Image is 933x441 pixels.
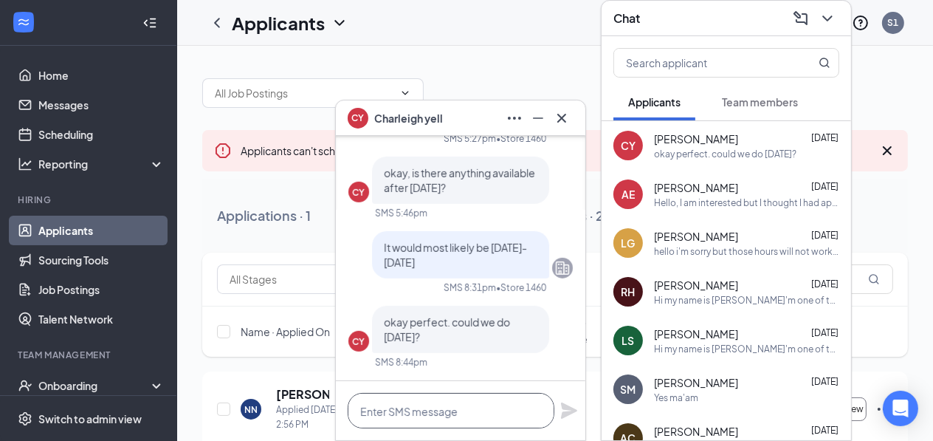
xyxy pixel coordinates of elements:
[276,403,347,432] div: Applied [DATE] 2:56 PM
[496,132,546,145] span: • Store 1460
[230,271,364,287] input: All Stages
[496,281,546,294] span: • Store 1460
[654,229,738,244] span: [PERSON_NAME]
[811,376,839,387] span: [DATE]
[816,7,839,30] button: ChevronDown
[526,106,550,130] button: Minimize
[38,216,165,245] a: Applicants
[38,61,165,90] a: Home
[614,49,789,77] input: Search applicant
[215,85,393,101] input: All Job Postings
[375,356,427,369] div: SMS 8:44pm
[654,180,738,195] span: [PERSON_NAME]
[38,378,152,393] div: Onboarding
[852,14,870,32] svg: QuestionInfo
[214,142,232,160] svg: Error
[811,181,839,192] span: [DATE]
[18,378,32,393] svg: UserCheck
[654,343,839,355] div: Hi my name is [PERSON_NAME]'m one of the mangers here at Ihop loop 250 I have a swing shift posit...
[38,157,165,171] div: Reporting
[18,194,162,206] div: Hiring
[399,87,411,99] svg: ChevronDown
[622,333,635,348] div: LS
[811,230,839,241] span: [DATE]
[276,386,329,403] h5: [PERSON_NAME]
[811,132,839,143] span: [DATE]
[217,206,311,225] div: Applications · 1
[819,57,830,69] svg: MagnifyingGlass
[868,273,880,285] svg: MagnifyingGlass
[883,391,918,426] div: Open Intercom Messenger
[613,10,640,27] h3: Chat
[722,95,798,109] span: Team members
[506,109,523,127] svg: Ellipses
[621,382,636,397] div: SM
[875,400,893,418] svg: Ellipses
[654,131,738,146] span: [PERSON_NAME]
[811,425,839,436] span: [DATE]
[38,275,165,304] a: Job Postings
[331,14,348,32] svg: ChevronDown
[654,375,738,390] span: [PERSON_NAME]
[819,10,836,27] svg: ChevronDown
[384,315,510,343] span: okay perfect. could we do [DATE]?
[554,259,571,277] svg: Company
[38,304,165,334] a: Talent Network
[18,349,162,361] div: Team Management
[241,144,536,157] span: Applicants can't schedule interviews.
[208,14,226,32] svg: ChevronLeft
[628,95,681,109] span: Applicants
[375,207,427,219] div: SMS 5:46pm
[622,187,635,202] div: AE
[654,294,839,307] div: Hi my name is [PERSON_NAME]'m one of the mangers here at Ihop loop 250 I have a swing shift posit...
[444,281,496,294] div: SMS 8:31pm
[503,106,526,130] button: Ellipses
[142,16,157,30] svg: Collapse
[811,278,839,290] span: [DATE]
[38,90,165,120] a: Messages
[38,245,165,275] a: Sourcing Tools
[654,392,698,404] div: Yes ma'am
[654,245,839,258] div: hello i'm sorry but those hours will not work for me !
[654,148,796,160] div: okay perfect. could we do [DATE]?
[811,327,839,338] span: [DATE]
[384,166,535,194] span: okay, is there anything available after [DATE]?
[529,109,547,127] svg: Minimize
[18,157,32,171] svg: Analysis
[353,186,365,199] div: CY
[38,411,142,426] div: Switch to admin view
[244,403,258,416] div: NN
[789,7,813,30] button: ComposeMessage
[654,278,738,293] span: [PERSON_NAME]
[792,10,810,27] svg: ComposeMessage
[654,196,839,209] div: Hello, I am interested but I thought I had applied at the IHOP on interstate 20
[374,110,443,126] span: Charleigh yell
[654,327,738,341] span: [PERSON_NAME]
[560,402,578,420] svg: Plane
[384,241,527,269] span: It would most likely be [DATE]-[DATE]
[621,138,636,153] div: CY
[241,324,330,339] span: Name · Applied On
[232,10,325,35] h1: Applicants
[888,16,899,29] div: S1
[18,411,32,426] svg: Settings
[622,236,636,250] div: LG
[622,284,636,299] div: RH
[550,106,574,130] button: Cross
[553,109,571,127] svg: Cross
[654,424,738,439] span: [PERSON_NAME]
[16,15,31,30] svg: WorkstreamLogo
[444,132,496,145] div: SMS 5:27pm
[878,142,896,160] svg: Cross
[353,335,365,348] div: CY
[38,120,165,149] a: Scheduling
